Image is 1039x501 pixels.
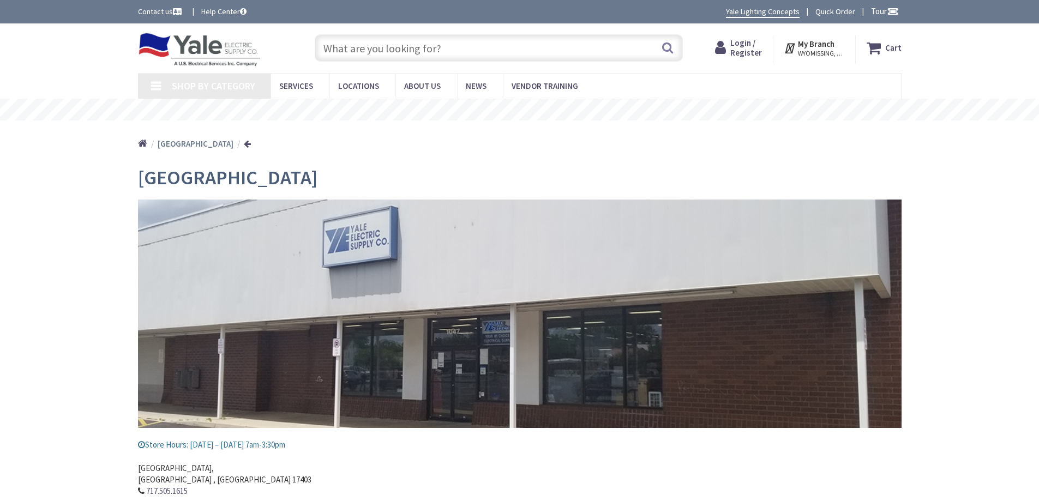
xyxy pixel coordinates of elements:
[798,49,844,58] span: WYOMISSING, [GEOGRAPHIC_DATA]
[138,439,285,450] span: Store Hours: [DATE] – [DATE] 7am-3:30pm
[158,138,233,149] strong: [GEOGRAPHIC_DATA]
[715,38,762,58] a: Login / Register
[404,81,441,91] span: About Us
[138,450,902,497] address: [GEOGRAPHIC_DATA], [GEOGRAPHIC_DATA] , [GEOGRAPHIC_DATA] 17403
[138,6,184,17] a: Contact us
[798,39,834,49] strong: My Branch
[512,81,578,91] span: Vendor Training
[138,200,902,428] img: york_3.jpg
[201,6,247,17] a: Help Center
[138,33,261,67] img: Yale Electric Supply Co.
[466,81,487,91] span: News
[815,6,855,17] a: Quick Order
[784,38,844,58] div: My Branch WYOMISSING, [GEOGRAPHIC_DATA]
[867,38,902,58] a: Cart
[885,38,902,58] strong: Cart
[172,80,255,92] span: Shop By Category
[138,165,317,190] span: [GEOGRAPHIC_DATA]
[338,81,379,91] span: Locations
[726,6,800,18] a: Yale Lighting Concepts
[146,485,188,497] a: 717.505.1615
[871,6,899,16] span: Tour
[730,38,762,58] span: Login / Register
[279,81,313,91] span: Services
[315,34,683,62] input: What are you looking for?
